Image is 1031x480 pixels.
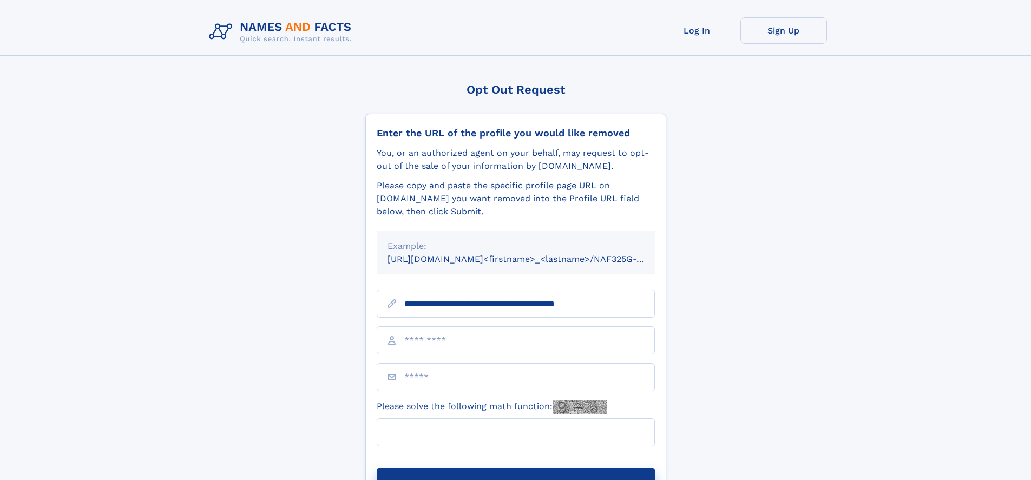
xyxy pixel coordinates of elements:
a: Sign Up [740,17,827,44]
label: Please solve the following math function: [377,400,607,414]
a: Log In [654,17,740,44]
img: Logo Names and Facts [205,17,360,47]
small: [URL][DOMAIN_NAME]<firstname>_<lastname>/NAF325G-xxxxxxxx [388,254,675,264]
div: You, or an authorized agent on your behalf, may request to opt-out of the sale of your informatio... [377,147,655,173]
div: Please copy and paste the specific profile page URL on [DOMAIN_NAME] you want removed into the Pr... [377,179,655,218]
div: Opt Out Request [365,83,666,96]
div: Enter the URL of the profile you would like removed [377,127,655,139]
div: Example: [388,240,644,253]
